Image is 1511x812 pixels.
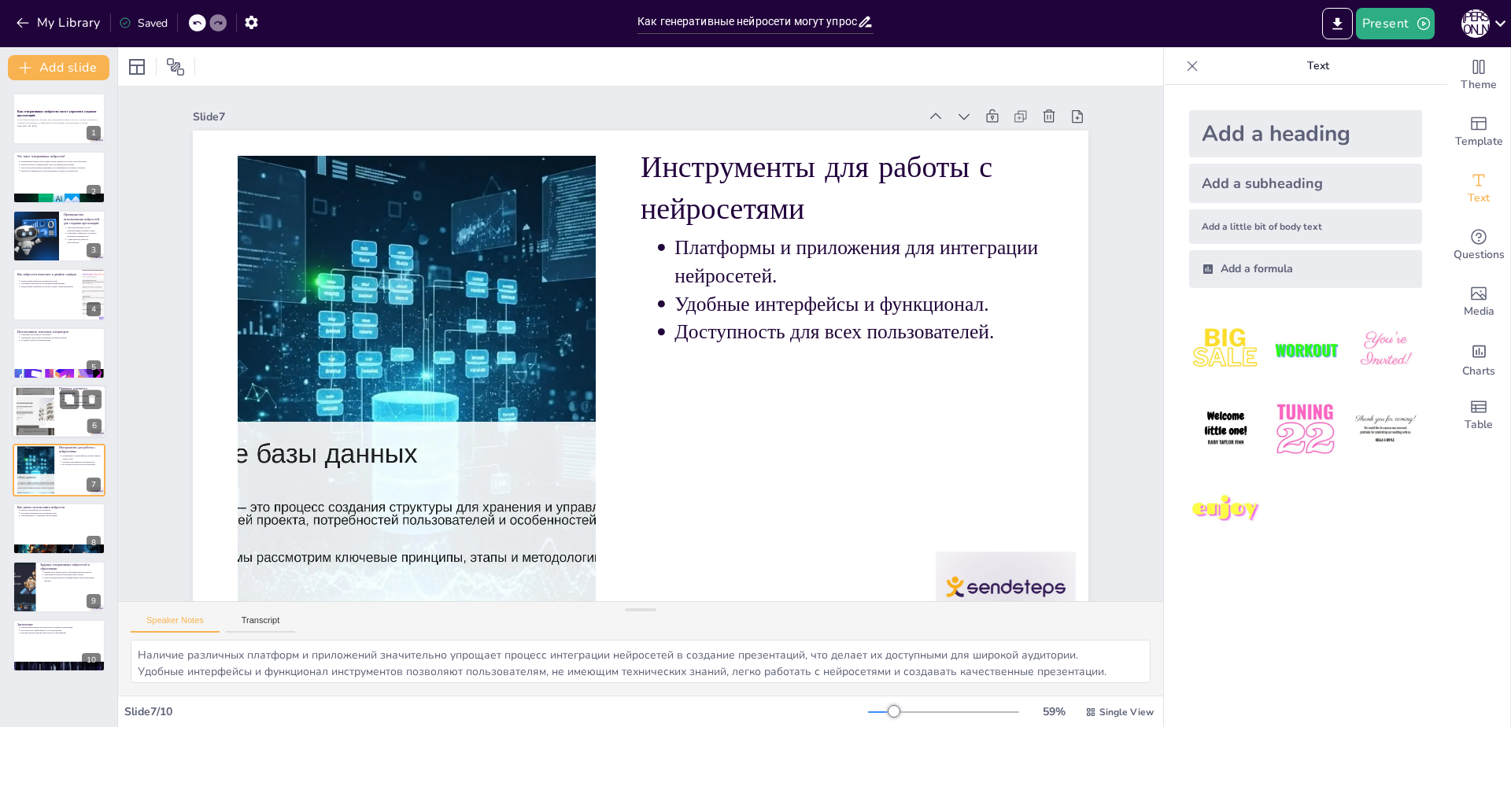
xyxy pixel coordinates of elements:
[1462,363,1495,380] span: Charts
[62,463,101,467] p: Доступность для всех пользователей.
[13,444,105,496] div: 7
[1349,313,1422,386] img: 3.jpeg
[87,419,102,433] div: 6
[44,574,101,577] p: Адаптация контента под конкретные нужды.
[63,404,102,407] p: Повышение эффективности работы.
[20,279,77,282] p: Предложение шаблонов и цветовых схем.
[20,628,101,631] p: Доступность и эффективность использования.
[64,212,101,226] p: Преимущества использования нейросетей для создания презентаций
[1205,47,1432,85] p: Text
[87,243,101,257] div: 3
[83,389,102,408] button: Delete Slide
[119,16,168,31] div: Saved
[59,386,102,395] p: Примеры успешного применения
[676,156,1085,360] p: Инструменты для работы с нейросетями
[131,640,1151,683] textarea: Наличие различных платформ и приложений значительно упрощает процесс интеграции нейросетей в созд...
[1447,330,1510,387] div: Add charts and graphs
[1189,393,1262,466] img: 4.jpeg
[17,124,101,127] p: Generated with [URL]
[20,160,101,163] p: Генеративные нейросети создают новые данные на основе существующих.
[1464,303,1494,320] span: Media
[681,303,1040,444] p: Удобные интерфейсы и функционал.
[1189,164,1422,203] div: Add a subheading
[12,10,107,35] button: My Library
[17,109,97,118] strong: Как генеративные нейросети могут упростить создание презентаций
[63,395,102,401] p: Автоматизация отчетов и маркетинговых материалов.
[1447,47,1510,104] div: Change the overall theme
[87,594,101,608] div: 9
[1189,250,1422,288] div: Add a formula
[82,653,101,667] div: 10
[17,272,78,277] p: Как нейросети помогают в дизайне слайдов
[62,455,101,460] p: Платформы и приложения для интеграции нейросетей.
[1269,393,1342,466] img: 5.jpeg
[17,622,101,626] p: Заключение
[1455,133,1503,150] span: Template
[1189,473,1262,546] img: 7.jpeg
[59,445,101,454] p: Инструменты для работы с нейросетями
[17,119,101,124] p: В этой презентации мы обсудим, как генеративные нейросети могут помочь студентам в создании качес...
[1189,110,1422,157] div: Add a heading
[87,478,101,492] div: 7
[87,302,101,316] div: 4
[637,10,857,33] input: Insert title
[44,570,101,574] p: Важная роль нейросетей в образовательном процессе.
[1269,313,1342,386] img: 2.jpeg
[40,563,101,571] p: Будущее генеративных нейросетей в образовании
[1447,161,1510,217] div: Add text boxes
[20,338,101,341] p: Создание структуры презентации.
[1447,274,1510,330] div: Add images, graphics, shapes or video
[1447,217,1510,274] div: Get real-time input from your audience
[124,54,150,79] div: Layout
[1461,76,1497,94] span: Theme
[87,185,101,199] div: 2
[20,514,101,517] p: Эксперименты с созданием презентаций.
[67,238,101,243] p: Адаптация под запросы пользователя.
[1465,416,1493,434] span: Table
[226,615,296,633] button: Transcript
[12,385,106,438] div: https://cdn.sendsteps.com/images/logo/sendsteps_logo_white.pnghttps://cdn.sendsteps.com/images/lo...
[17,153,101,158] p: Что такое генеративные нейросети?
[87,536,101,550] div: 8
[20,168,101,172] p: Нейросети адаптируются под конкретные нужды пользователей.
[62,460,101,463] p: Удобные интерфейсы и функционал.
[63,400,102,404] p: Создание обучающих курсов.
[689,249,1058,417] p: Платформы и приложения для интеграции нейросетей.
[20,286,77,289] p: Предложение решений на основе лучших практик дизайна.
[13,503,105,555] div: 8
[13,151,105,203] div: https://cdn.sendsteps.com/images/logo/sendsteps_logo_white.pnghttps://cdn.sendsteps.com/images/lo...
[87,360,101,375] div: 5
[20,508,101,511] p: Выбор подходящего инструмента.
[20,163,101,166] p: Нейросети могут генерировать текст, изображения и музыку.
[1189,209,1422,244] div: Add a little bit of body text
[20,631,101,634] p: Будущее использования нейросетей в образовании.
[1099,706,1154,718] span: Single View
[20,282,77,286] p: Улучшение визуального восприятия информации.
[1447,104,1510,161] div: Add ready made slides
[8,55,109,80] button: Add slide
[13,619,105,671] div: 10
[20,333,101,336] p: Генерация заголовков и описаний.
[13,327,105,379] div: https://cdn.sendsteps.com/images/logo/sendsteps_logo_white.pnghttps://cdn.sendsteps.com/images/lo...
[13,210,105,262] div: https://cdn.sendsteps.com/images/logo/sendsteps_logo_white.pnghttps://cdn.sendsteps.com/images/lo...
[13,561,105,613] div: 9
[166,57,185,76] span: Position
[60,389,79,408] button: Duplicate Slide
[1461,8,1490,39] button: Д [PERSON_NAME]
[44,577,101,582] p: Персонализированный и эффективный образовательный процесс.
[1349,393,1422,466] img: 6.jpeg
[20,336,101,339] p: Упрощение подготовки сценариев для выступления.
[17,504,101,509] p: Как начать использовать нейросети
[87,126,101,140] div: 1
[20,511,101,515] p: Изучение функционала и возможностей.
[20,166,101,169] p: Эти технологии активно развиваются и применяются в разных областях.
[1189,313,1262,386] img: 1.jpeg
[13,93,105,145] div: https://cdn.sendsteps.com/images/logo/sendsteps_logo_white.pnghttps://cdn.sendsteps.com/images/lo...
[17,329,101,334] p: Использование текстовых генераторов
[1356,8,1435,39] button: Present
[124,704,868,719] div: Slide 7 / 10
[131,615,220,633] button: Speaker Notes
[1468,190,1490,207] span: Text
[67,232,101,238] p: Генерация уникального контента повышает креативность.
[672,330,1032,471] p: Доступность для всех пользователей.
